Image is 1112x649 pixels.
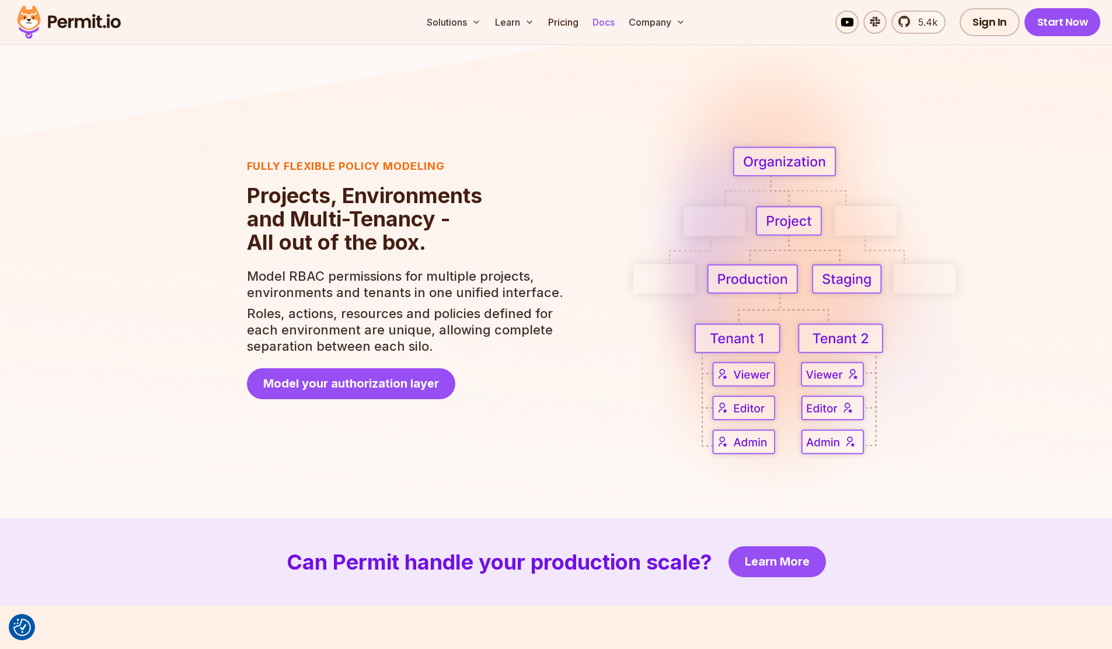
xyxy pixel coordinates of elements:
[247,368,455,399] a: Model your authorization layer
[12,2,126,42] img: Permit logo
[287,550,712,574] h2: Can Permit handle your production scale?
[911,15,937,29] span: 5.4k
[960,8,1020,36] a: Sign In
[891,11,946,34] a: 5.4k
[624,11,690,34] button: Company
[247,158,565,175] h3: Fully flexible policy modeling
[745,553,810,570] span: Learn More
[422,11,486,34] button: Solutions
[490,11,539,34] button: Learn
[13,619,31,636] button: Consent Preferences
[1024,8,1101,36] a: Start Now
[543,11,583,34] a: Pricing
[728,546,826,577] a: Learn More
[247,268,565,301] p: Model RBAC permissions for multiple projects, environments and tenants in one unified interface.
[588,11,619,34] a: Docs
[247,184,565,254] h2: Projects, Environments and Multi-Tenancy - All out of the box.
[263,375,439,392] span: Model your authorization layer
[13,619,31,636] img: Revisit consent button
[247,305,565,354] p: Roles, actions, resources and policies defined for each environment are unique, allowing complete...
